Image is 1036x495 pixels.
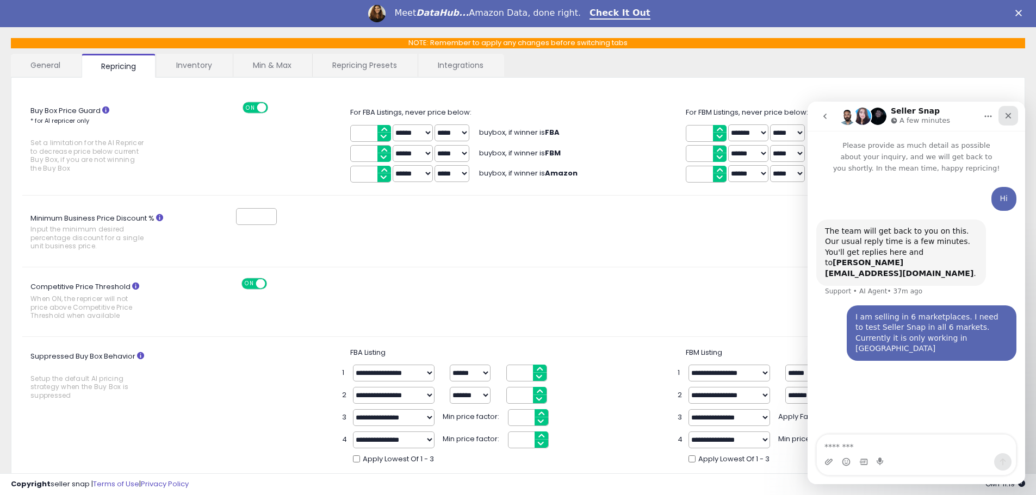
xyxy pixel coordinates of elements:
[93,479,139,489] a: Terms of Use
[157,54,232,77] a: Inventory
[350,107,472,117] span: For FBA Listings, never price below:
[22,278,174,325] label: Competitive Price Threshold
[479,168,578,178] span: buybox, if winner is
[342,435,348,445] span: 4
[479,148,561,158] span: buybox, if winner is
[545,127,560,137] b: FBA
[394,8,581,18] div: Meet Amazon Data, done right.
[590,8,650,20] a: Check It Out
[244,103,257,112] span: ON
[82,54,156,78] a: Repricing
[443,409,503,422] span: Min price factor:
[545,148,561,158] b: FBM
[233,54,311,77] a: Min & Max
[678,368,683,378] span: 1
[265,279,283,288] span: OFF
[30,139,146,172] span: Set a limitation for the AI Repricer to decrease price below current Buy Box, if you are not winn...
[342,390,348,400] span: 2
[678,435,683,445] span: 4
[342,412,348,423] span: 3
[30,225,146,250] span: Input the minimum desired percentage discount for a single unit business price.
[22,348,174,405] label: Suppressed Buy Box Behavior
[363,454,434,465] span: Apply Lowest Of 1 - 3
[1015,10,1026,16] div: Close
[11,479,189,490] div: seller snap | |
[416,8,469,18] i: DataHub...
[313,54,417,77] a: Repricing Presets
[11,38,1025,48] p: NOTE: Remember to apply any changes before switching tabs
[22,102,174,178] label: Buy Box Price Guard
[698,454,770,465] span: Apply Lowest Of 1 - 3
[22,210,174,256] label: Minimum Business Price Discount %
[808,102,1025,484] iframe: Intercom live chat
[141,479,189,489] a: Privacy Policy
[11,54,80,77] a: General
[678,390,683,400] span: 2
[266,103,283,112] span: OFF
[678,412,683,423] span: 3
[342,368,348,378] span: 1
[545,168,578,178] b: Amazon
[350,347,386,358] span: FBA Listing
[778,431,838,444] span: Min price factor:
[686,347,722,358] span: FBM Listing
[418,54,503,77] a: Integrations
[686,107,808,117] span: For FBM Listings, never price below:
[11,479,51,489] strong: Copyright
[30,295,146,319] span: When ON, the repricer will not price above Competitive Price Threshold when available
[443,431,503,444] span: Min price factor:
[30,374,146,399] span: Setup the default AI pricing strategy when the Buy Box is suppressed
[778,409,838,422] span: Apply Factor:
[479,127,560,137] span: buybox, if winner is
[30,116,89,125] small: * for AI repricer only
[368,5,386,22] img: Profile image for Georgie
[243,279,256,288] span: ON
